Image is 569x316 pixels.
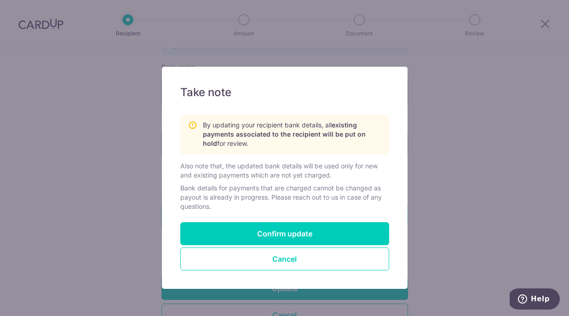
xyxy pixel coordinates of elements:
span: existing payments associated to the recipient will be put on hold [203,121,366,147]
p: By updating your recipient bank details, all for review. [203,121,381,148]
div: Bank details for payments that are charged cannot be changed as payout is already in progress. Pl... [180,184,389,211]
button: Confirm update [180,222,389,245]
h5: Take note [180,85,389,100]
button: Cancel [180,247,389,270]
iframe: Opens a widget where you can find more information [510,288,560,311]
div: Also note that, the updated bank details will be used only for new and existing payments which ar... [180,161,389,180]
